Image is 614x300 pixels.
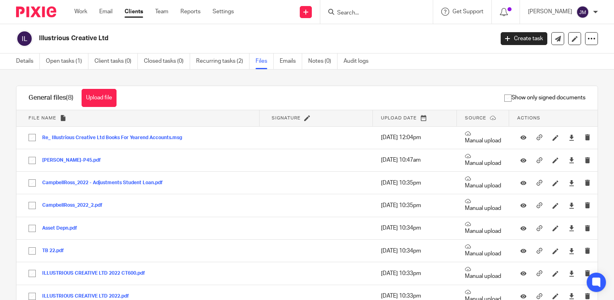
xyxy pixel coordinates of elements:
p: [PERSON_NAME] [528,8,572,16]
p: Manual upload [465,221,501,235]
a: Download [569,269,575,277]
a: Download [569,247,575,255]
a: Settings [213,8,234,16]
a: Team [155,8,168,16]
input: Select [25,266,40,281]
span: (8) [66,95,74,101]
a: Download [569,134,575,142]
p: Manual upload [465,244,501,258]
a: Audit logs [344,53,375,69]
a: Email [99,8,113,16]
h2: Illustrious Creative Ltd [39,34,399,43]
a: Download [569,179,575,187]
a: Client tasks (0) [94,53,138,69]
a: Notes (0) [308,53,338,69]
input: Select [25,175,40,191]
button: [PERSON_NAME]-P45.pdf [42,158,107,163]
a: Details [16,53,40,69]
span: Actions [517,116,540,120]
button: TB 22.pdf [42,248,70,254]
p: [DATE] 10:34pm [381,224,449,232]
p: Manual upload [465,176,501,190]
p: [DATE] 10:34pm [381,247,449,255]
span: Get Support [452,9,483,14]
p: Manual upload [465,131,501,145]
p: [DATE] 10:35pm [381,201,449,210]
button: CampbellRoss_2022_2.pdf [42,203,108,208]
button: Re_ Illustrious Creative Ltd Books For Yearend Accounts.msg [42,135,188,141]
span: Upload date [381,116,417,120]
a: Reports [180,8,201,16]
button: Asset Depn.pdf [42,226,83,231]
span: Signature [272,116,301,120]
a: Recurring tasks (2) [196,53,250,69]
a: Closed tasks (0) [144,53,190,69]
button: ILLUSTRIOUS CREATIVE LTD 2022.pdf [42,294,135,299]
p: [DATE] 10:47am [381,156,449,164]
a: Download [569,292,575,300]
img: svg%3E [16,30,33,47]
a: Download [569,201,575,210]
span: Source [465,116,486,120]
a: Work [74,8,87,16]
h1: General files [29,94,74,102]
a: Download [569,224,575,232]
img: svg%3E [576,6,589,18]
p: [DATE] 10:33pm [381,269,449,277]
span: File name [29,116,56,120]
input: Search [336,10,409,17]
input: Select [25,198,40,213]
p: [DATE] 10:35pm [381,179,449,187]
p: Manual upload [465,198,501,212]
input: Select [25,243,40,259]
a: Open tasks (1) [46,53,88,69]
button: CampbellRoss_2022 - Adjustments Student Loan.pdf [42,180,169,186]
span: Show only signed documents [504,94,585,102]
a: Emails [280,53,302,69]
a: Create task [501,32,547,45]
input: Select [25,221,40,236]
img: Pixie [16,6,56,17]
p: Manual upload [465,266,501,280]
input: Select [25,153,40,168]
a: Files [256,53,274,69]
p: [DATE] 10:33pm [381,292,449,300]
button: Upload file [82,89,117,107]
input: Select [25,130,40,145]
button: ILLUSTRIOUS CREATIVE LTD 2022 CT600.pdf [42,271,151,276]
a: Download [569,156,575,164]
p: Manual upload [465,153,501,167]
a: Clients [125,8,143,16]
p: [DATE] 12:04pm [381,134,449,142]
